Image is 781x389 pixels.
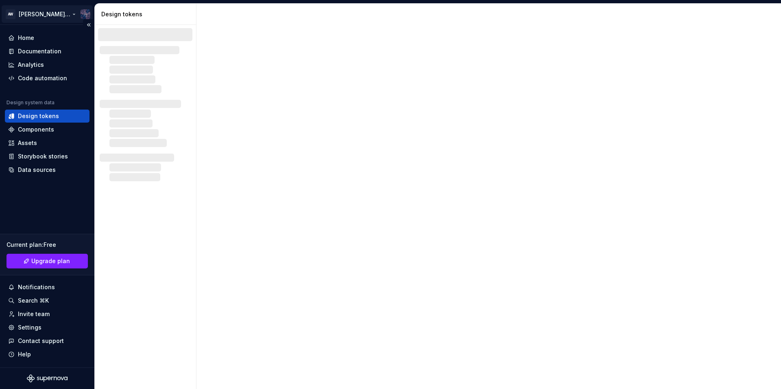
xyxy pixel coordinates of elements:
div: Contact support [18,337,64,345]
div: Code automation [18,74,67,82]
a: Design tokens [5,110,89,123]
div: Storybook stories [18,152,68,160]
img: Alice1 [81,9,90,19]
a: Invite team [5,308,89,321]
a: Upgrade plan [7,254,88,268]
div: Documentation [18,47,61,55]
div: Design tokens [101,10,193,18]
div: [PERSON_NAME] design 1 [19,10,71,18]
button: Notifications [5,281,89,294]
a: Code automation [5,72,89,85]
button: Contact support [5,334,89,347]
div: Design system data [7,99,55,106]
button: Collapse sidebar [83,19,94,31]
div: Data sources [18,166,56,174]
div: Search ⌘K [18,297,49,305]
button: AW[PERSON_NAME] design 1Alice1 [2,5,93,23]
svg: Supernova Logo [27,374,68,382]
div: AW [6,9,15,19]
button: Search ⌘K [5,294,89,307]
div: Components [18,125,54,134]
div: Current plan : Free [7,241,88,249]
a: Data sources [5,163,89,176]
div: Settings [18,323,41,332]
span: Upgrade plan [31,257,70,265]
a: Storybook stories [5,150,89,163]
div: Design tokens [18,112,59,120]
div: Home [18,34,34,42]
a: Assets [5,136,89,149]
a: Settings [5,321,89,334]
div: Invite team [18,310,50,318]
div: Notifications [18,283,55,291]
div: Help [18,350,31,358]
a: Components [5,123,89,136]
button: Help [5,348,89,361]
a: Analytics [5,58,89,71]
div: Assets [18,139,37,147]
div: Analytics [18,61,44,69]
a: Home [5,31,89,44]
a: Documentation [5,45,89,58]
